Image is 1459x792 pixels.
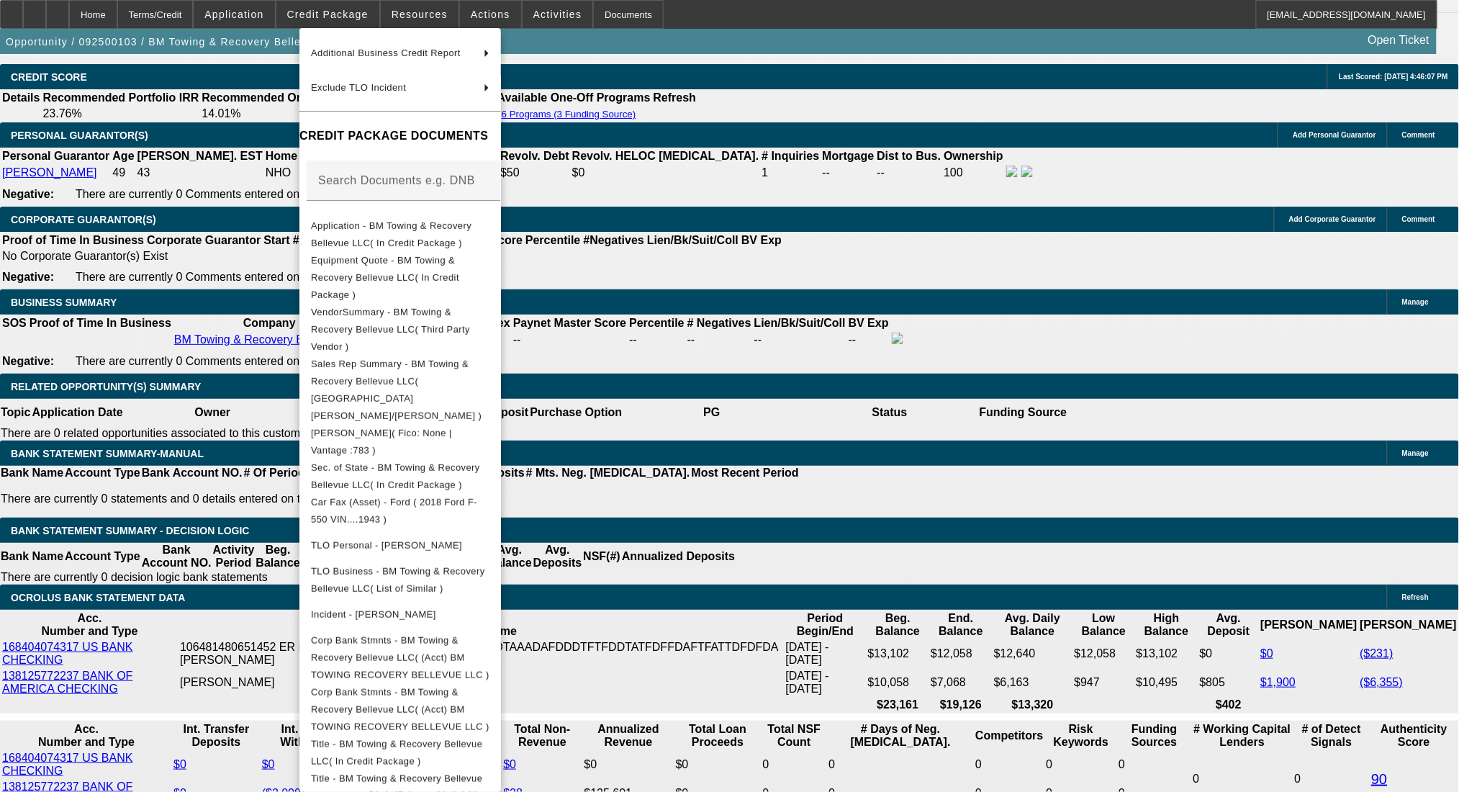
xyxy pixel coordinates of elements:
[299,127,501,145] h4: CREDIT PACKAGE DOCUMENTS
[311,82,406,93] span: Exclude TLO Incident
[299,683,501,735] button: Corp Bank Stmnts - BM Towing & Recovery Bellevue LLC( (Acct) BM TOWING RECOVERY BELLEVUE LLC )
[311,358,482,420] span: Sales Rep Summary - BM Towing & Recovery Bellevue LLC( [GEOGRAPHIC_DATA][PERSON_NAME]/[PERSON_NAM...
[311,496,477,524] span: Car Fax (Asset) - Ford ( 2018 Ford F-550 VIN....1943 )
[299,459,501,493] button: Sec. of State - BM Towing & Recovery Bellevue LLC( In Credit Package )
[299,735,501,770] button: Title - BM Towing & Recovery Bellevue LLC( In Credit Package )
[299,217,501,251] button: Application - BM Towing & Recovery Bellevue LLC( In Credit Package )
[299,528,501,562] button: TLO Personal - Singh, Baljit
[311,539,462,550] span: TLO Personal - [PERSON_NAME]
[311,462,480,490] span: Sec. of State - BM Towing & Recovery Bellevue LLC( In Credit Package )
[299,493,501,528] button: Car Fax (Asset) - Ford ( 2018 Ford F-550 VIN....1943 )
[311,254,459,300] span: Equipment Quote - BM Towing & Recovery Bellevue LLC( In Credit Package )
[299,562,501,597] button: TLO Business - BM Towing & Recovery Bellevue LLC( List of Similar )
[299,251,501,303] button: Equipment Quote - BM Towing & Recovery Bellevue LLC( In Credit Package )
[299,355,501,424] button: Sales Rep Summary - BM Towing & Recovery Bellevue LLC( Haraden, Amanda/Martell, Heath )
[299,597,501,631] button: Incident - Singh, Baljit
[299,631,501,683] button: Corp Bank Stmnts - BM Towing & Recovery Bellevue LLC( (Acct) BM TOWING RECOVERY BELLEVUE LLC )
[311,220,471,248] span: Application - BM Towing & Recovery Bellevue LLC( In Credit Package )
[311,427,452,455] span: [PERSON_NAME]( Fico: None | Vantage :783 )
[311,306,470,351] span: VendorSummary - BM Towing & Recovery Bellevue LLC( Third Party Vendor )
[311,738,482,766] span: Title - BM Towing & Recovery Bellevue LLC( In Credit Package )
[299,424,501,459] button: Transunion - Singh, Baljit( Fico: None | Vantage :783 )
[318,174,475,186] mat-label: Search Documents e.g. DNB
[311,608,436,619] span: Incident - [PERSON_NAME]
[311,48,461,58] span: Additional Business Credit Report
[299,303,501,355] button: VendorSummary - BM Towing & Recovery Bellevue LLC( Third Party Vendor )
[311,565,485,593] span: TLO Business - BM Towing & Recovery Bellevue LLC( List of Similar )
[311,686,489,732] span: Corp Bank Stmnts - BM Towing & Recovery Bellevue LLC( (Acct) BM TOWING RECOVERY BELLEVUE LLC )
[311,634,489,680] span: Corp Bank Stmnts - BM Towing & Recovery Bellevue LLC( (Acct) BM TOWING RECOVERY BELLEVUE LLC )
